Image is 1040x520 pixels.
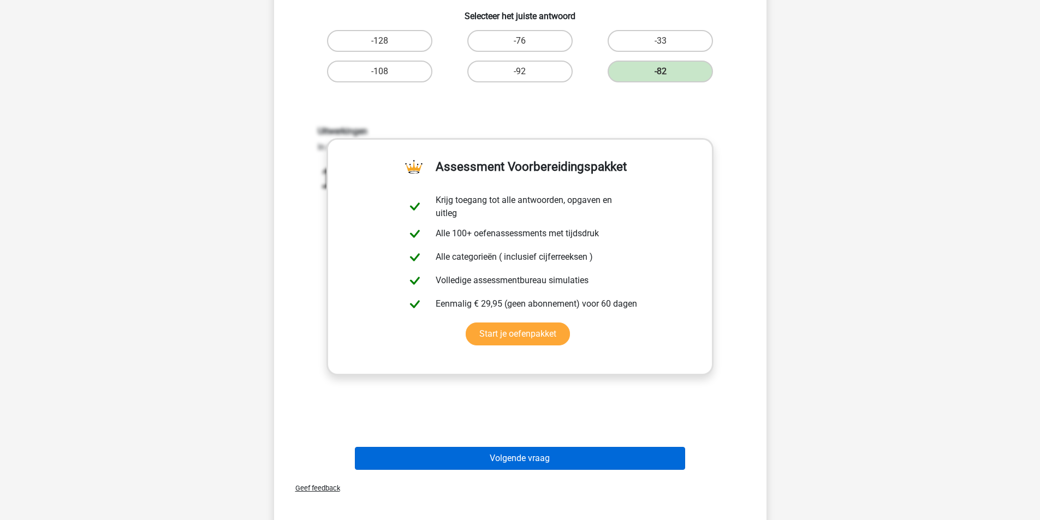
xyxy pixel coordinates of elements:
h6: Selecteer het juiste antwoord [292,2,749,21]
label: -82 [608,61,713,82]
span: Geef feedback [287,484,340,492]
label: -33 [608,30,713,52]
div: In deze reeks vind je steeds het volgende getal door het voorgaande getal -23 te doen. [310,126,731,255]
a: Start je oefenpakket [466,322,570,345]
label: -128 [327,30,432,52]
label: -92 [467,61,573,82]
tspan: 10 [320,163,350,193]
label: -108 [327,61,432,82]
h6: Uitwerkingen [318,126,723,136]
button: Volgende vraag [355,447,685,470]
label: -76 [467,30,573,52]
